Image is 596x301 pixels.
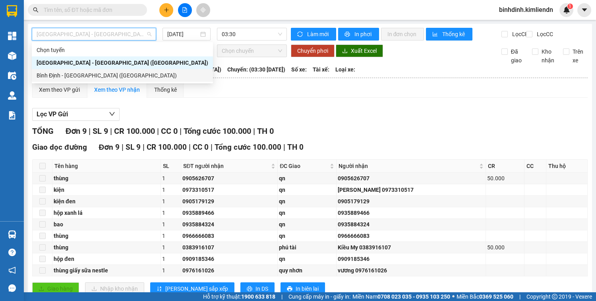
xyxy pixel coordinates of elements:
div: thùng [54,174,159,183]
span: Trên xe [569,47,588,65]
button: downloadNhập kho nhận [85,282,144,295]
div: qn [279,174,335,183]
div: 0966666083 [182,232,276,240]
button: printerIn biên lai [281,282,325,295]
th: CR [486,160,524,173]
div: kiện đen [54,197,159,206]
div: thùng [54,243,159,252]
div: Bình Định - [GEOGRAPHIC_DATA] ([GEOGRAPHIC_DATA]) [37,71,208,80]
div: 0905179129 [182,197,276,206]
strong: Văn phòng đại diện – CN [GEOGRAPHIC_DATA] [3,46,114,52]
span: notification [8,266,16,274]
div: kiện [54,185,159,194]
div: qn [279,185,335,194]
span: ĐC Giao [280,162,328,170]
div: 0909185346 [182,255,276,263]
div: 50.000 [487,174,523,183]
span: search [33,7,39,13]
div: 0905179129 [338,197,484,206]
span: [GEOGRAPHIC_DATA], P. [GEOGRAPHIC_DATA], [GEOGRAPHIC_DATA] [3,31,108,42]
strong: VẬN TẢI Ô TÔ KIM LIÊN [25,13,93,20]
div: vương 0976161026 [338,266,484,275]
td: 0935889466 [181,207,278,219]
div: Xem theo VP nhận [94,85,140,94]
span: Lọc CR [509,30,530,39]
span: CC 0 [193,143,209,152]
span: plus [164,7,169,13]
span: In phơi [354,30,373,39]
div: Xem theo VP gửi [39,85,80,94]
span: Kho nhận [538,47,557,65]
input: 12/10/2025 [167,30,199,39]
div: 0905626707 [338,174,484,183]
span: | [89,126,91,136]
img: solution-icon [8,111,16,120]
div: 0935889466 [182,208,276,217]
div: 50.000 [487,243,523,252]
div: 1 [162,174,180,183]
span: Xuất Excel [351,46,377,55]
img: warehouse-icon [8,91,16,100]
span: TH 0 [287,143,304,152]
img: warehouse-icon [8,52,16,60]
button: plus [159,3,173,17]
button: Lọc VP Gửi [32,108,120,121]
span: | [122,143,124,152]
span: download [342,48,348,54]
input: Tìm tên, số ĐT hoặc mã đơn [44,6,137,14]
span: 1 [569,4,571,9]
button: printerIn DS [240,282,275,295]
div: 0976161026 [182,266,276,275]
span: Thống kê [442,30,466,39]
span: | [253,126,255,136]
div: thùng [54,232,159,240]
span: question-circle [8,249,16,256]
button: file-add [178,3,192,17]
div: Chọn tuyến [32,44,213,56]
span: Chuyến: (03:30 [DATE]) [227,65,285,74]
div: Thống kê [154,85,177,94]
button: aim [196,3,210,17]
button: downloadXuất Excel [336,44,383,57]
strong: Trụ sở Công ty [3,23,38,29]
span: CR 100.000 [147,143,187,152]
span: CC 0 [161,126,178,136]
span: 03:30 [222,28,282,40]
span: Số xe: [291,65,307,74]
button: printerIn phơi [338,28,379,41]
span: caret-down [581,6,588,14]
span: | [110,126,112,136]
span: ⚪️ [452,295,455,298]
img: icon-new-feature [563,6,570,14]
strong: 1900 633 818 [241,293,275,300]
span: Tổng cước 100.000 [184,126,251,136]
span: Miền Bắc [457,292,513,301]
span: printer [247,286,252,292]
strong: 0708 023 035 - 0935 103 250 [377,293,450,300]
div: 0973310517 [182,185,276,194]
div: qn [279,232,335,240]
td: 0905626707 [181,173,278,184]
div: 0909185346 [338,255,484,263]
span: binhdinh.kimliendn [493,5,559,15]
div: 0966666083 [338,232,484,240]
span: | [189,143,191,152]
div: 0905626707 [182,174,276,183]
img: logo-vxr [7,5,17,17]
div: 1 [162,266,180,275]
sup: 1 [567,4,573,9]
span: Đà Nẵng - Bình Định (Hàng) [37,28,151,40]
span: printer [344,31,351,38]
strong: 0369 525 060 [479,293,513,300]
span: [PERSON_NAME] sắp xếp [165,284,228,293]
span: | [143,143,145,152]
div: 0935884324 [182,220,276,229]
div: qn [279,208,335,217]
div: Bình Định - Đà Nẵng (Hàng) [32,69,213,82]
div: Đà Nẵng - Bình Định (Hàng) [32,56,213,69]
img: warehouse-icon [8,71,16,80]
div: qn [279,255,335,263]
div: [PERSON_NAME] 0973310517 [338,185,484,194]
span: | [180,126,182,136]
div: 0383916107 [182,243,276,252]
